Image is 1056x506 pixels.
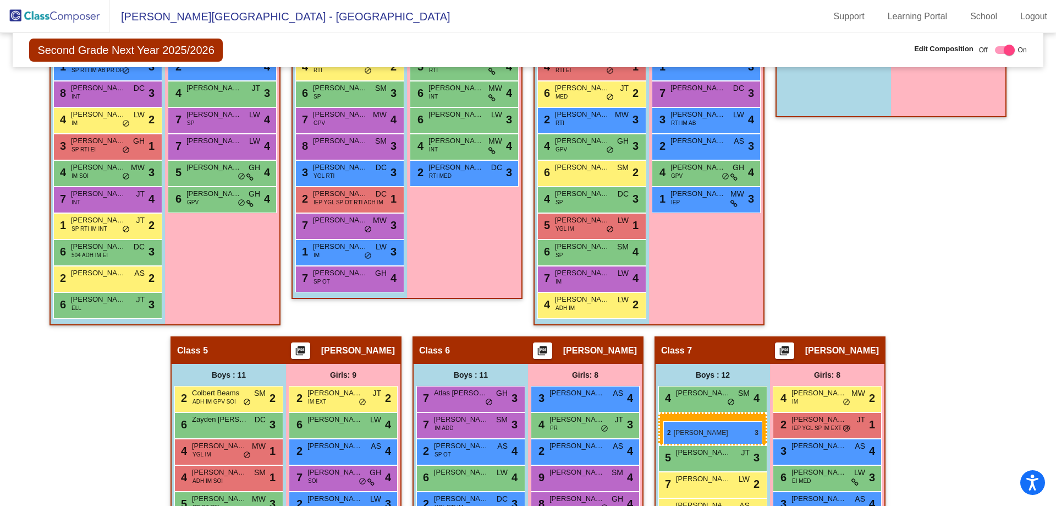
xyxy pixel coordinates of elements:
[506,164,512,181] span: 3
[313,215,368,226] span: [PERSON_NAME]
[291,342,310,359] button: Print Students Details
[415,87,424,99] span: 6
[419,345,450,356] span: Class 6
[187,198,199,206] span: GPV
[299,87,308,99] span: 6
[148,243,155,260] span: 3
[391,138,397,154] span: 3
[299,272,308,284] span: 7
[313,198,383,206] span: IEP YGL SP OT RTI ADH IM
[249,188,260,200] span: GH
[122,67,130,75] span: do_not_disturb_alt
[359,398,366,407] span: do_not_disturb_alt
[555,268,610,279] span: [PERSON_NAME]
[313,93,321,101] span: SP
[71,268,126,279] span: [PERSON_NAME] [PERSON_NAME]
[429,172,452,180] span: RTI MED
[555,294,610,305] span: [PERSON_NAME]
[656,364,770,386] div: Boys : 12
[676,388,731,399] span: [PERSON_NAME]
[299,113,308,126] span: 7
[606,67,614,75] span: do_not_disturb_alt
[71,135,126,146] span: [PERSON_NAME]
[148,164,155,181] span: 3
[536,345,549,361] mat-icon: picture_as_pdf
[414,364,528,386] div: Boys : 11
[385,390,391,406] span: 2
[264,111,270,128] span: 4
[364,225,372,234] span: do_not_disturb_alt
[1018,45,1027,55] span: On
[727,398,735,407] span: do_not_disturb_alt
[71,215,126,226] span: [PERSON_NAME]
[364,67,372,75] span: do_not_disturb_alt
[671,198,680,206] span: IEP
[512,390,518,406] span: 3
[254,388,266,399] span: SM
[313,268,368,279] span: [PERSON_NAME]
[148,296,155,313] span: 3
[555,278,562,286] span: IM
[491,162,502,173] span: DC
[375,135,387,147] span: SM
[657,113,665,126] span: 3
[662,392,671,404] span: 4
[617,241,629,253] span: SM
[671,172,683,180] span: GPV
[264,138,270,154] span: 4
[843,398,850,407] span: do_not_disturb_alt
[313,278,330,286] span: SP OT
[122,225,130,234] span: do_not_disturb_alt
[71,225,107,233] span: SP RTI IM INT
[243,398,251,407] span: do_not_disturb_alt
[555,215,610,226] span: [PERSON_NAME]
[555,225,574,233] span: YGL IM
[733,162,744,173] span: GH
[370,414,381,426] span: LW
[71,198,80,206] span: INT
[57,140,66,152] span: 3
[238,199,245,208] span: do_not_disturb_alt
[657,193,665,205] span: 1
[429,93,438,101] span: INT
[415,113,424,126] span: 6
[133,135,145,147] span: GH
[632,164,639,181] span: 2
[805,345,879,356] span: [PERSON_NAME]
[541,272,550,284] span: 7
[307,440,362,451] span: [PERSON_NAME]
[299,166,308,178] span: 3
[627,390,633,406] span: 4
[671,119,696,127] span: RTI IM AB
[148,111,155,128] span: 2
[269,390,276,406] span: 2
[178,392,187,404] span: 2
[733,109,744,121] span: LW
[192,388,247,399] span: Colbert Beams
[555,188,610,199] span: [PERSON_NAME]
[563,345,637,356] span: [PERSON_NAME]
[321,345,395,356] span: [PERSON_NAME]
[391,111,397,128] span: 4
[512,416,518,433] span: 3
[391,243,397,260] span: 3
[313,119,325,127] span: GPV
[148,270,155,286] span: 2
[536,392,544,404] span: 3
[555,145,567,154] span: GPV
[420,392,429,404] span: 7
[601,425,608,433] span: do_not_disturb_alt
[722,172,729,181] span: do_not_disturb_alt
[122,172,130,181] span: do_not_disturb_alt
[255,414,266,426] span: DC
[57,193,66,205] span: 7
[376,241,387,253] span: LW
[632,138,639,154] span: 3
[313,135,368,146] span: [PERSON_NAME]
[792,398,798,406] span: IM
[620,83,629,94] span: JT
[391,85,397,101] span: 3
[71,109,126,120] span: [PERSON_NAME]
[506,85,512,101] span: 4
[251,83,260,94] span: JT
